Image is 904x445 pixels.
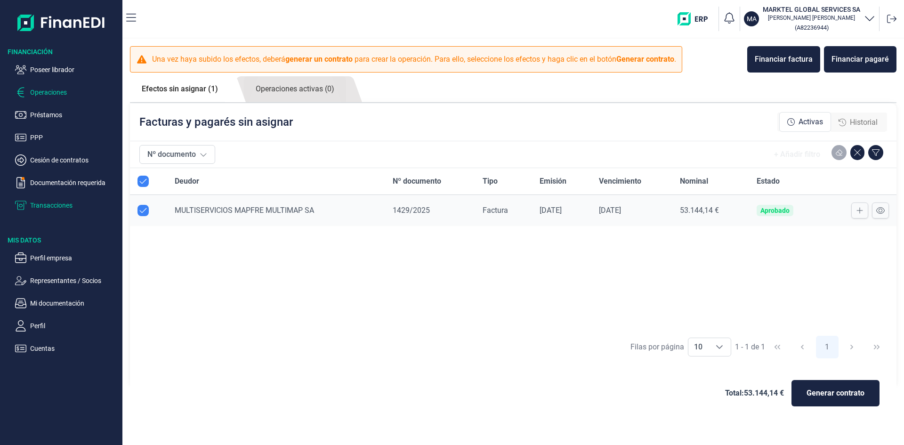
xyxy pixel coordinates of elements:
[678,12,715,25] img: erp
[763,14,860,22] p: [PERSON_NAME] [PERSON_NAME]
[30,200,119,211] p: Transacciones
[393,206,430,215] span: 1429/2025
[483,176,498,187] span: Tipo
[755,54,813,65] div: Financiar factura
[30,320,119,332] p: Perfil
[599,206,665,215] div: [DATE]
[725,388,784,399] span: Total: 53.144,14 €
[15,132,119,143] button: PPP
[766,336,789,358] button: First Page
[15,320,119,332] button: Perfil
[807,388,864,399] span: Generar contrato
[688,338,708,356] span: 10
[30,87,119,98] p: Operaciones
[831,54,889,65] div: Financiar pagaré
[599,176,641,187] span: Vencimiento
[795,24,829,31] small: Copiar cif
[616,55,674,64] b: Generar contrato
[244,76,346,102] a: Operaciones activas (0)
[15,298,119,309] button: Mi documentación
[17,8,105,38] img: Logo de aplicación
[30,298,119,309] p: Mi documentación
[816,336,839,358] button: Page 1
[831,113,885,132] div: Historial
[708,338,731,356] div: Choose
[757,176,780,187] span: Estado
[540,206,584,215] div: [DATE]
[540,176,566,187] span: Emisión
[30,252,119,264] p: Perfil empresa
[744,5,875,33] button: MAMARKTEL GLOBAL SERVICES SA[PERSON_NAME] [PERSON_NAME](A82236944)
[130,76,230,102] a: Efectos sin asignar (1)
[791,336,814,358] button: Previous Page
[850,117,878,128] span: Historial
[15,87,119,98] button: Operaciones
[747,46,820,73] button: Financiar factura
[865,336,888,358] button: Last Page
[137,205,149,216] div: Row Unselected null
[152,54,676,65] p: Una vez haya subido los efectos, deberá para crear la operación. Para ello, seleccione los efecto...
[175,176,199,187] span: Deudor
[15,177,119,188] button: Documentación requerida
[30,109,119,121] p: Préstamos
[15,64,119,75] button: Poseer librador
[840,336,863,358] button: Next Page
[799,116,823,128] span: Activas
[791,380,880,406] button: Generar contrato
[824,46,896,73] button: Financiar pagaré
[15,154,119,166] button: Cesión de contratos
[30,275,119,286] p: Representantes / Socios
[15,200,119,211] button: Transacciones
[15,343,119,354] button: Cuentas
[139,114,293,129] p: Facturas y pagarés sin asignar
[483,206,508,215] span: Factura
[30,64,119,75] p: Poseer librador
[15,252,119,264] button: Perfil empresa
[760,207,790,214] div: Aprobado
[30,343,119,354] p: Cuentas
[175,206,314,215] span: MULTISERVICIOS MAPFRE MULTIMAP SA
[630,341,684,353] div: Filas por página
[15,109,119,121] button: Préstamos
[680,176,708,187] span: Nominal
[30,177,119,188] p: Documentación requerida
[393,176,441,187] span: Nº documento
[680,206,741,215] div: 53.144,14 €
[735,343,765,351] span: 1 - 1 de 1
[763,5,860,14] h3: MARKTEL GLOBAL SERVICES SA
[30,132,119,143] p: PPP
[15,275,119,286] button: Representantes / Socios
[30,154,119,166] p: Cesión de contratos
[285,55,353,64] b: generar un contrato
[137,176,149,187] div: All items selected
[747,14,757,24] p: MA
[779,112,831,132] div: Activas
[139,145,215,164] button: Nº documento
